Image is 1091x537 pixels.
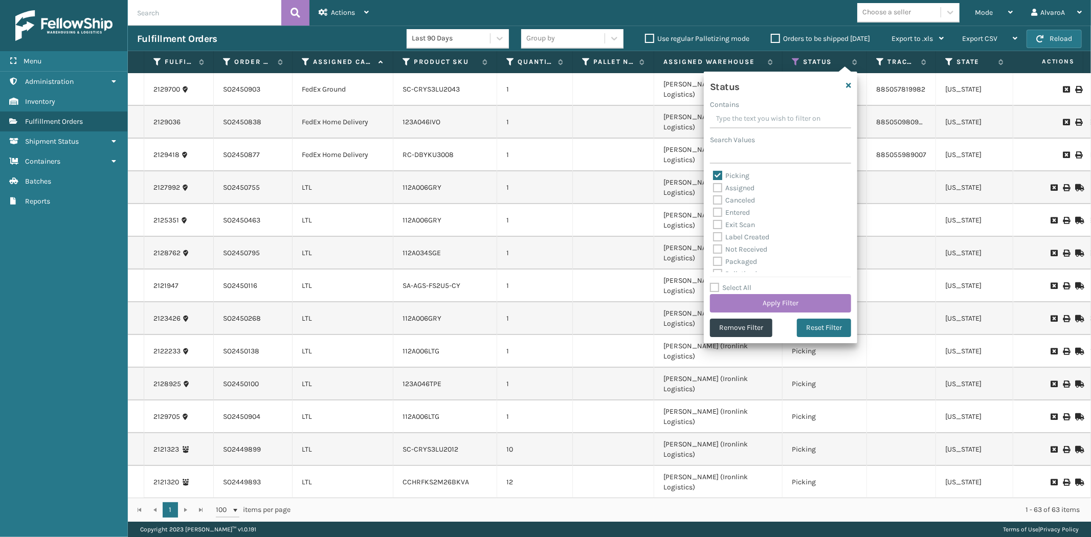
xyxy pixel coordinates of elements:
img: logo [15,10,113,41]
td: [US_STATE] [936,139,1013,171]
td: LTL [293,237,393,270]
label: Assigned Carrier Service [313,57,373,66]
i: Mark as Shipped [1075,479,1081,486]
td: Picking [783,400,867,433]
td: Picking [783,368,867,400]
a: 112A006GRY [403,183,441,192]
td: SO2450116 [214,270,293,302]
a: Terms of Use [1003,526,1038,533]
td: 1 [497,73,573,106]
td: SO2449893 [214,466,293,499]
i: Print BOL [1063,250,1069,257]
span: Reports [25,197,50,206]
div: Last 90 Days [412,33,491,44]
a: SC-CRYS3LU2012 [403,445,458,454]
td: SO2450268 [214,302,293,335]
label: Tracking Number [887,57,916,66]
a: 123A046IVO [403,118,440,126]
label: Canceled [713,196,755,205]
a: SC-CRYS3LU2043 [403,85,460,94]
i: Mark as Shipped [1075,381,1081,388]
td: [PERSON_NAME] (Ironlink Logistics) [654,368,783,400]
a: RC-DBYKU3008 [403,150,454,159]
a: 885057819982 [876,85,925,94]
td: [PERSON_NAME] (Ironlink Logistics) [654,204,783,237]
button: Apply Filter [710,294,851,312]
td: 1 [497,368,573,400]
div: Choose a seller [862,7,911,18]
td: SO2450100 [214,368,293,400]
div: Group by [526,33,555,44]
a: 2121320 [153,477,179,487]
a: 123A046TPE [403,379,441,388]
i: Mark as Shipped [1075,446,1081,453]
td: [US_STATE] [936,171,1013,204]
span: items per page [216,502,291,518]
a: 2129418 [153,150,180,160]
a: 2128925 [153,379,181,389]
i: Request to Be Cancelled [1051,315,1057,322]
h3: Fulfillment Orders [137,33,217,45]
i: Print BOL [1063,348,1069,355]
label: Status [803,57,847,66]
a: 2129700 [153,84,180,95]
i: Request to Be Cancelled [1063,151,1069,159]
div: | [1003,522,1079,537]
td: [PERSON_NAME] (Ironlink Logistics) [654,400,783,433]
td: 1 [497,171,573,204]
i: Mark as Shipped [1075,282,1081,289]
i: Print BOL [1063,413,1069,420]
td: [US_STATE] [936,400,1013,433]
td: [US_STATE] [936,106,1013,139]
td: [US_STATE] [936,270,1013,302]
label: Select All [710,283,751,292]
i: Mark as Shipped [1075,413,1081,420]
td: [PERSON_NAME] (Ironlink Logistics) [654,171,783,204]
label: Product SKU [414,57,477,66]
button: Reload [1027,30,1082,48]
i: Mark as Shipped [1075,184,1081,191]
button: Remove Filter [710,319,772,337]
td: LTL [293,302,393,335]
td: [US_STATE] [936,237,1013,270]
td: SO2450795 [214,237,293,270]
i: Mark as Shipped [1075,315,1081,322]
i: Print BOL [1063,479,1069,486]
a: 1 [163,502,178,518]
i: Mark as Shipped [1075,250,1081,257]
td: LTL [293,204,393,237]
td: [US_STATE] [936,335,1013,368]
td: [PERSON_NAME] (Ironlink Logistics) [654,237,783,270]
td: SO2450138 [214,335,293,368]
span: Export to .xls [892,34,933,43]
a: 2129036 [153,117,181,127]
td: 1 [497,237,573,270]
a: 2125351 [153,215,179,226]
td: 1 [497,302,573,335]
i: Print Label [1075,119,1081,126]
td: LTL [293,335,393,368]
span: Mode [975,8,993,17]
td: 1 [497,400,573,433]
td: LTL [293,433,393,466]
i: Request to Be Cancelled [1051,184,1057,191]
input: Type the text you wish to filter on [710,110,851,128]
label: Use regular Palletizing mode [645,34,749,43]
i: Request to Be Cancelled [1051,217,1057,224]
i: Print BOL [1063,184,1069,191]
i: Request to Be Cancelled [1063,119,1069,126]
i: Print BOL [1063,315,1069,322]
td: [PERSON_NAME] (Ironlink Logistics) [654,139,783,171]
label: Assigned [713,184,754,192]
a: 2123426 [153,314,181,324]
a: 2129705 [153,412,180,422]
i: Print BOL [1063,381,1069,388]
label: Orders to be shipped [DATE] [771,34,870,43]
a: 112A006GRY [403,216,441,225]
h4: Status [710,78,740,93]
i: Mark as Shipped [1075,217,1081,224]
a: 112A006LTG [403,347,439,355]
td: [US_STATE] [936,204,1013,237]
td: 1 [497,335,573,368]
span: Fulfillment Orders [25,117,83,126]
